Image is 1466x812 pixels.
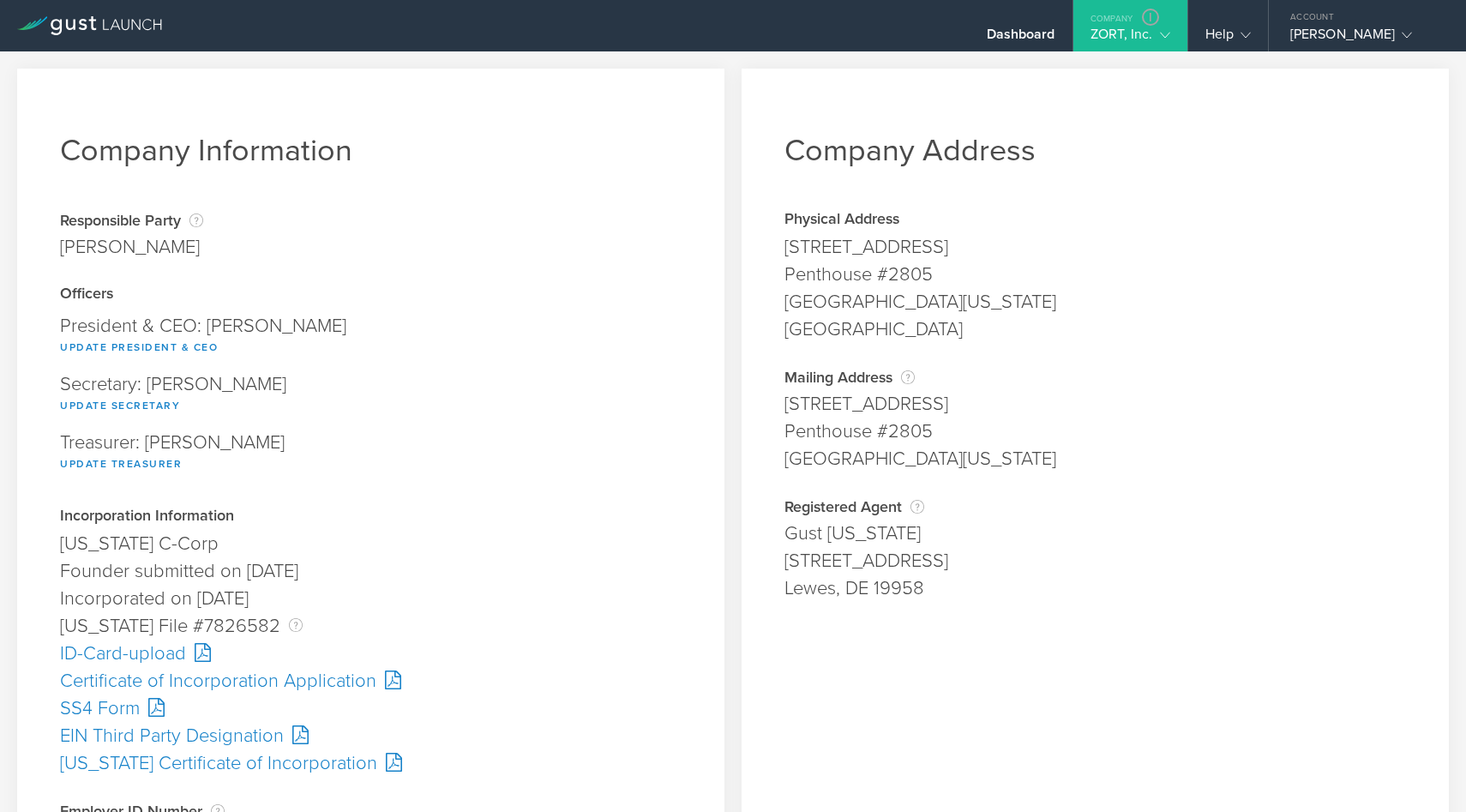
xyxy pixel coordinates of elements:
button: Update Treasurer [60,454,182,474]
div: Certificate of Incorporation Application [60,667,682,695]
div: Gust [US_STATE] [784,520,1406,547]
div: ZORT, Inc. [1090,26,1170,51]
div: Founder submitted on [DATE] [60,557,682,585]
div: Physical Address [784,212,1406,229]
div: President & CEO: [PERSON_NAME] [60,308,682,366]
div: Lewes, DE 19958 [784,574,1406,602]
div: Help [1205,26,1251,51]
div: [STREET_ADDRESS] [784,390,1406,418]
div: Incorporated on [DATE] [60,585,682,612]
button: Update Secretary [60,395,180,416]
div: [US_STATE] Certificate of Incorporation [60,749,682,777]
div: Penthouse #2805 [784,261,1406,288]
div: [STREET_ADDRESS] [784,547,1406,574]
div: Penthouse #2805 [784,418,1406,445]
h1: Company Address [784,132,1406,169]
div: Incorporation Information [60,508,682,526]
div: Treasurer: [PERSON_NAME] [60,424,682,483]
div: Registered Agent [784,498,1406,515]
div: Secretary: [PERSON_NAME] [60,366,682,424]
div: [GEOGRAPHIC_DATA][US_STATE] [784,288,1406,316]
div: [US_STATE] C-Corp [60,530,682,557]
h1: Company Information [60,132,682,169]
div: [PERSON_NAME] [60,233,203,261]
div: [PERSON_NAME] [1290,26,1436,51]
div: SS4 Form [60,695,682,722]
div: EIN Third Party Designation [60,722,682,749]
div: [GEOGRAPHIC_DATA][US_STATE] [784,445,1406,472]
div: Responsible Party [60,212,203,229]
div: Dashboard [987,26,1055,51]
button: Update President & CEO [60,337,218,358]
div: [STREET_ADDRESS] [784,233,1406,261]
div: [GEOGRAPHIC_DATA] [784,316,1406,343]
div: ID-Card-upload [60,640,682,667]
div: [US_STATE] File #7826582 [60,612,682,640]
div: Mailing Address [784,369,1406,386]
div: Officers [60,286,682,304]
